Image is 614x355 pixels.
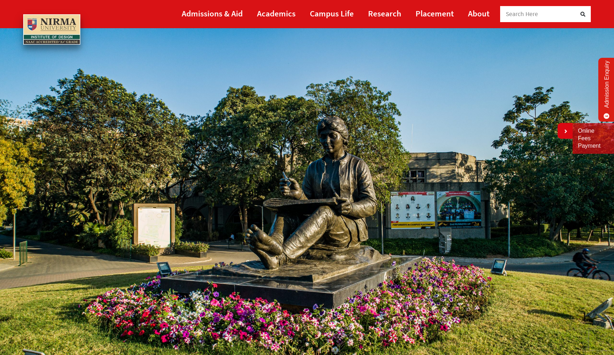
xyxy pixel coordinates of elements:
a: About [468,5,489,21]
a: Placement [416,5,454,21]
a: Research [368,5,401,21]
a: Admissions & Aid [182,5,243,21]
span: Search Here [506,10,538,18]
a: Online Fees Payment [578,127,609,149]
a: Academics [257,5,296,21]
a: Campus Life [310,5,354,21]
img: main_logo [23,14,80,45]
